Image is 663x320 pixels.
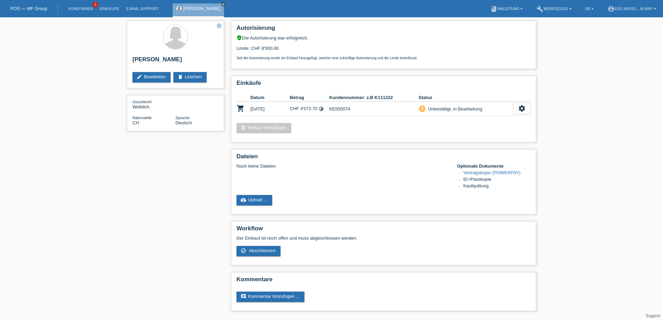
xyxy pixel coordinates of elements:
[241,197,246,203] i: cloud_upload
[236,25,531,35] h2: Autorisierung
[123,7,162,11] a: E-Mail Support
[132,72,171,82] a: editBearbeiten
[236,80,531,90] h2: Einkäufe
[93,2,98,8] span: 1
[241,125,246,131] i: add_shopping_cart
[10,6,47,11] a: POS — MF Group
[426,105,482,113] div: Unbestätigt, in Bearbeitung
[420,106,425,111] i: priority_high
[241,248,246,254] i: check_circle_outline
[582,7,597,11] a: DE ▾
[463,183,531,190] li: Kaufquittung
[222,2,225,6] i: close
[132,56,218,66] h2: [PERSON_NAME]
[236,56,531,60] p: Seit der Autorisierung wurde ein Einkauf hinzugefügt, welcher eine zukünftige Autorisierung und d...
[178,74,183,80] i: delete
[236,225,531,235] h2: Workflow
[236,41,531,60] div: Limite: CHF 8'500.00
[533,7,575,11] a: buildWerkzeuge ▾
[65,7,96,11] a: Kund*innen
[604,7,660,11] a: account_circleEGO Basel - m-way ▾
[236,163,448,169] div: Noch keine Dateien
[132,116,152,120] span: Nationalität
[236,35,242,41] i: verified_user
[236,235,531,241] p: Der Einkauf ist noch offen und muss abgeschlossen werden.
[329,102,419,116] td: KE550074
[183,6,221,11] a: [PERSON_NAME]
[608,6,614,12] i: account_circle
[250,94,290,102] th: Datum
[463,170,520,175] a: Vertragskopie (POWERPAY)
[250,102,290,116] td: [DATE]
[290,102,329,116] td: CHF 4'072.70
[137,74,142,80] i: edit
[236,246,281,256] a: check_circle_outline Abschliessen
[236,123,291,133] a: add_shopping_cartEinkauf hinzufügen
[132,120,139,125] span: Schweiz
[329,94,419,102] th: Kundennummer: z.B K111222
[236,195,272,205] a: cloud_uploadUpload ...
[518,105,526,112] i: settings
[646,313,660,318] a: Support
[236,153,531,163] h2: Dateien
[290,94,329,102] th: Betrag
[419,94,513,102] th: Status
[216,23,222,30] a: star_border
[319,106,324,112] i: Fixe Raten (48 Raten)
[236,104,245,113] i: POSP00028688
[236,276,531,286] h2: Kommentare
[487,7,526,11] a: bookAnleitung ▾
[249,248,276,253] span: Abschliessen
[132,99,175,109] div: Weiblich
[175,120,192,125] span: Deutsch
[241,294,246,299] i: comment
[236,35,531,41] div: Die Autorisierung war erfolgreich.
[457,163,531,169] h4: Optionale Dokumente
[536,6,543,12] i: build
[216,23,222,29] i: star_border
[236,292,304,302] a: commentKommentar hinzufügen ...
[173,72,207,82] a: deleteLöschen
[175,116,190,120] span: Sprache
[221,2,226,7] a: close
[490,6,497,12] i: book
[463,177,531,183] li: ID-/Passkopie
[132,100,152,104] span: Geschlecht
[96,7,122,11] a: Einkäufe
